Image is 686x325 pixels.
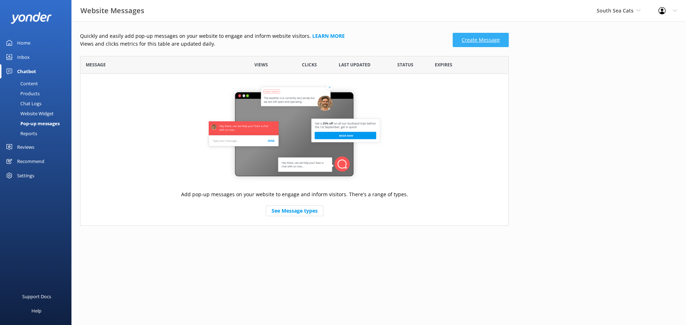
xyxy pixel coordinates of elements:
[254,61,268,68] span: Views
[11,12,52,24] img: yonder-white-logo.png
[4,88,71,98] a: Products
[4,78,38,88] div: Content
[80,74,509,225] div: grid
[4,118,60,128] div: Pop-up messages
[4,118,71,128] a: Pop-up messages
[80,40,448,48] p: Views and clicks metrics for this table are updated daily.
[339,61,371,68] span: Last updated
[4,78,71,88] a: Content
[205,83,384,183] img: website-message-default
[17,36,30,50] div: Home
[4,98,41,108] div: Chat Logs
[31,304,41,318] div: Help
[86,61,106,68] span: Message
[453,33,509,47] a: Create Message
[181,191,408,198] p: Add pop-up messages on your website to engage and inform visitors. There's a range of types.
[4,88,40,98] div: Products
[397,61,413,68] span: Status
[17,64,36,78] div: Chatbot
[17,154,44,168] div: Recommend
[597,7,633,14] span: South Sea Cats
[4,98,71,108] a: Chat Logs
[22,289,51,304] div: Support Docs
[4,128,37,138] div: Reports
[80,5,144,16] h3: Website Messages
[4,108,71,118] a: Website Widget
[17,140,34,154] div: Reviews
[435,61,452,68] span: Expires
[302,61,317,68] span: Clicks
[17,168,34,183] div: Settings
[80,32,448,40] p: Quickly and easily add pop-up messages on your website to engage and inform website visitors.
[4,128,71,138] a: Reports
[266,205,323,216] a: See Message types
[17,50,30,64] div: Inbox
[312,32,345,39] a: Learn more
[4,108,54,118] div: Website Widget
